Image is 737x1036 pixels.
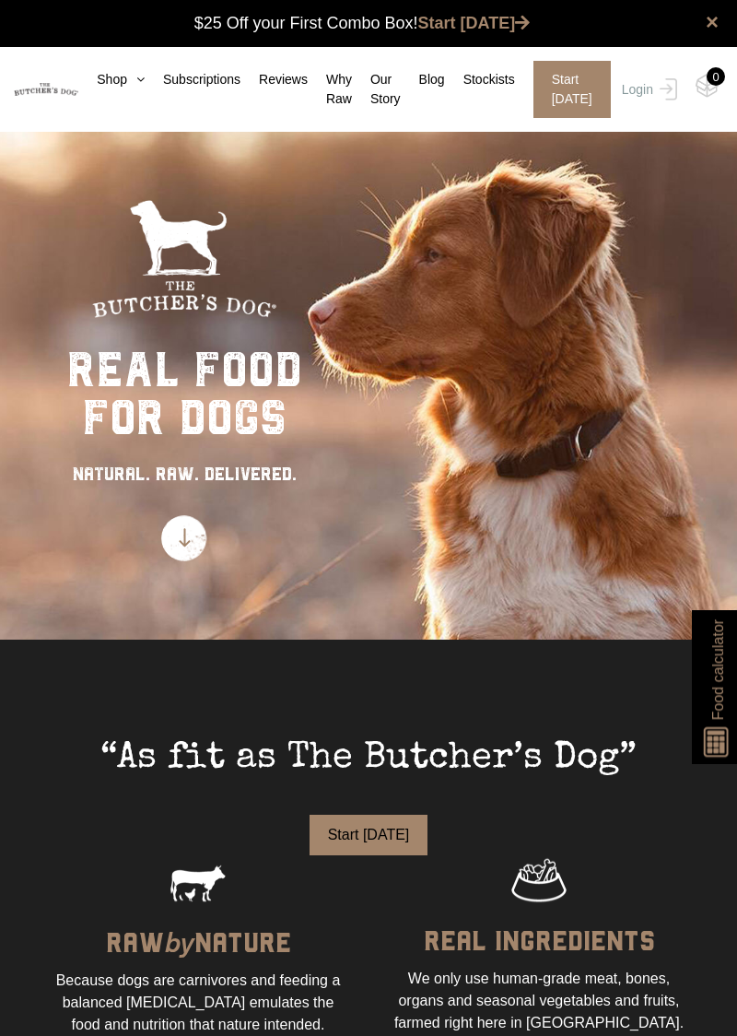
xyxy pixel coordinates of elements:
a: Login [617,61,677,118]
div: NATURAL. RAW. DELIVERED. [67,460,302,488]
img: TBD_Cart-Empty.png [696,74,719,98]
div: Because dogs are carnivores and feeding a balanced [MEDICAL_DATA] emulates the food and nutrition... [51,970,345,1036]
a: Start [DATE] [51,815,686,855]
button: Start [DATE] [310,815,428,855]
span: by [165,921,194,960]
a: Stockists [445,70,515,89]
span: Start [DATE] [533,61,611,118]
div: “As fit as The Butcher’s Dog” [51,732,686,815]
a: Start [DATE] [418,14,531,32]
div: 0 [707,67,725,86]
a: Blog [401,70,445,89]
div: We only use human-grade meat, bones, organs and seasonal vegetables and fruits, farmed right here... [392,968,686,1034]
a: close [706,11,719,33]
a: Reviews [240,70,308,89]
a: Our Story [352,70,401,109]
a: Why Raw [308,70,352,109]
a: Start [DATE] [515,61,617,118]
div: RAW NATURE [106,911,291,970]
div: real food for dogs [67,346,302,441]
div: REAL INGREDIENTS [424,911,655,968]
span: Food calculator [707,619,729,720]
a: Subscriptions [145,70,240,89]
a: Shop [78,70,145,89]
